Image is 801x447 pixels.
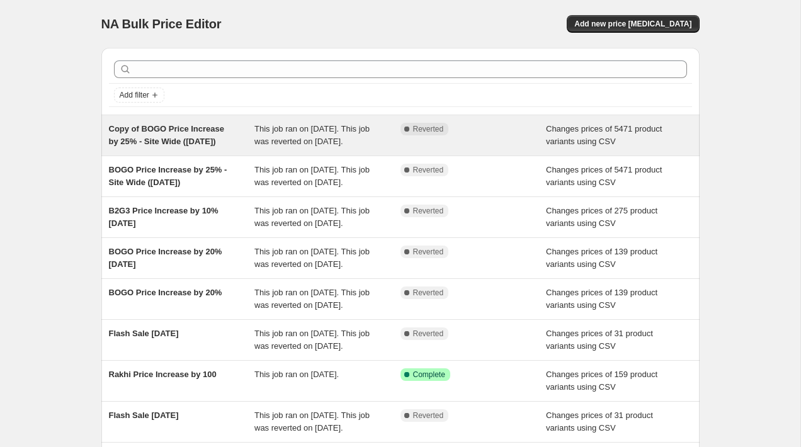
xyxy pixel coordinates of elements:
[413,206,444,216] span: Reverted
[546,410,653,433] span: Changes prices of 31 product variants using CSV
[114,88,164,103] button: Add filter
[546,329,653,351] span: Changes prices of 31 product variants using CSV
[546,165,662,187] span: Changes prices of 5471 product variants using CSV
[546,247,657,269] span: Changes prices of 139 product variants using CSV
[254,288,370,310] span: This job ran on [DATE]. This job was reverted on [DATE].
[101,17,222,31] span: NA Bulk Price Editor
[413,165,444,175] span: Reverted
[120,90,149,100] span: Add filter
[109,247,222,269] span: BOGO Price Increase by 20% [DATE]
[413,247,444,257] span: Reverted
[254,410,370,433] span: This job ran on [DATE]. This job was reverted on [DATE].
[254,247,370,269] span: This job ran on [DATE]. This job was reverted on [DATE].
[109,165,227,187] span: BOGO Price Increase by 25% - Site Wide ([DATE])
[254,206,370,228] span: This job ran on [DATE]. This job was reverted on [DATE].
[109,288,222,297] span: BOGO Price Increase by 20%
[546,288,657,310] span: Changes prices of 139 product variants using CSV
[413,410,444,421] span: Reverted
[109,124,225,146] span: Copy of BOGO Price Increase by 25% - Site Wide ([DATE])
[567,15,699,33] button: Add new price [MEDICAL_DATA]
[546,206,657,228] span: Changes prices of 275 product variants using CSV
[254,370,339,379] span: This job ran on [DATE].
[413,370,445,380] span: Complete
[109,370,217,379] span: Rakhi Price Increase by 100
[109,329,179,338] span: Flash Sale [DATE]
[413,124,444,134] span: Reverted
[109,410,179,420] span: Flash Sale [DATE]
[109,206,219,228] span: B2G3 Price Increase by 10% [DATE]
[413,288,444,298] span: Reverted
[546,370,657,392] span: Changes prices of 159 product variants using CSV
[574,19,691,29] span: Add new price [MEDICAL_DATA]
[254,124,370,146] span: This job ran on [DATE]. This job was reverted on [DATE].
[254,165,370,187] span: This job ran on [DATE]. This job was reverted on [DATE].
[413,329,444,339] span: Reverted
[546,124,662,146] span: Changes prices of 5471 product variants using CSV
[254,329,370,351] span: This job ran on [DATE]. This job was reverted on [DATE].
